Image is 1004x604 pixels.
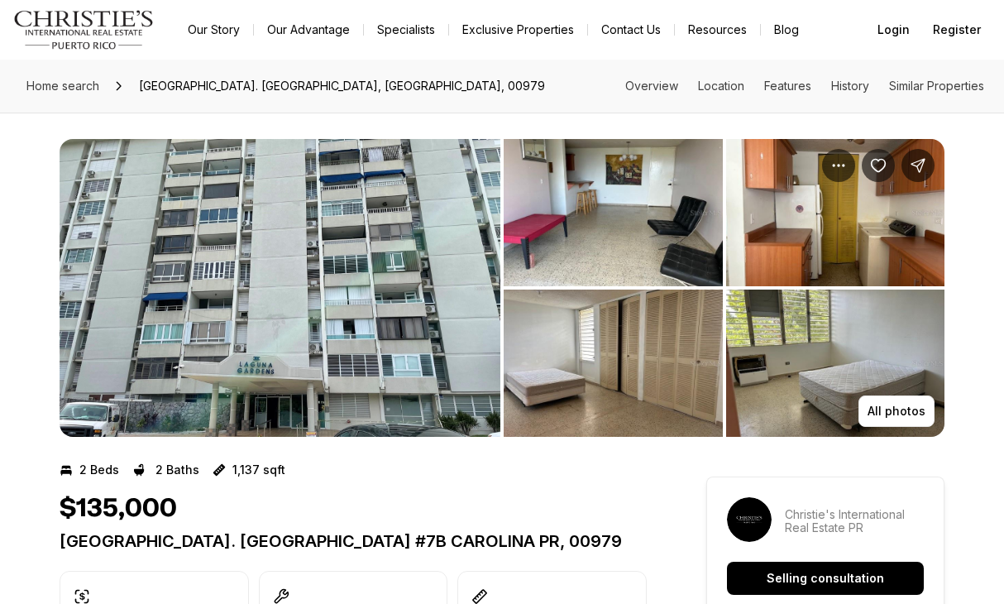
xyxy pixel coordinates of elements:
p: 1,137 sqft [232,463,285,477]
button: Share Property: Avenida Laguna COND. LAGUNA GARDENS II #7B [901,149,935,182]
h1: $135,000 [60,493,177,525]
button: Register [923,13,991,46]
a: Skip to: Overview [625,79,678,93]
span: Register [933,23,981,36]
a: Skip to: Location [698,79,744,93]
a: Skip to: Features [764,79,811,93]
a: Specialists [364,18,448,41]
a: Home search [20,73,106,99]
button: Save Property: Avenida Laguna COND. LAGUNA GARDENS II #7B [862,149,895,182]
button: View image gallery [60,139,500,437]
a: Our Story [175,18,253,41]
span: [GEOGRAPHIC_DATA]. [GEOGRAPHIC_DATA], [GEOGRAPHIC_DATA], 00979 [132,73,552,99]
a: Resources [675,18,760,41]
p: [GEOGRAPHIC_DATA]. [GEOGRAPHIC_DATA] #7B CAROLINA PR, 00979 [60,531,647,551]
p: 2 Baths [155,463,199,477]
div: Listing Photos [60,139,944,437]
button: View image gallery [504,139,723,286]
button: Login [868,13,920,46]
button: View image gallery [504,290,723,437]
img: logo [13,10,155,50]
a: Skip to: History [831,79,869,93]
a: Our Advantage [254,18,363,41]
a: Blog [761,18,812,41]
span: Login [877,23,910,36]
a: Exclusive Properties [449,18,587,41]
li: 1 of 3 [60,139,500,437]
button: All photos [858,395,935,427]
a: Skip to: Similar Properties [889,79,984,93]
li: 2 of 3 [504,139,944,437]
button: Contact Us [588,18,674,41]
span: Home search [26,79,99,93]
p: 2 Beds [79,463,119,477]
button: View image gallery [726,290,945,437]
p: All photos [868,405,925,418]
nav: Page section menu [625,79,984,93]
button: View image gallery [726,139,945,286]
button: Property options [822,149,855,182]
